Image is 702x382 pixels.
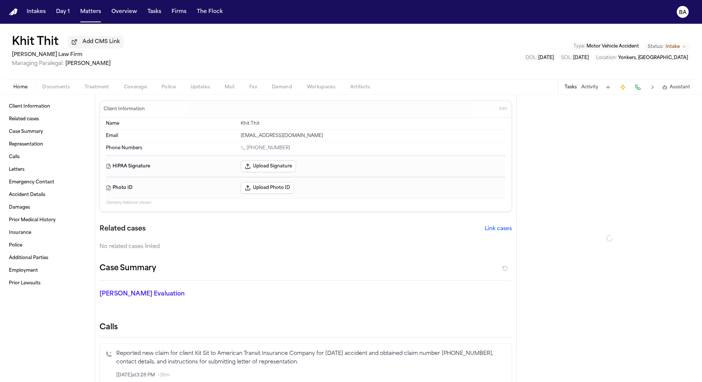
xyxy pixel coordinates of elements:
a: Calls [6,151,89,163]
button: Make a Call [633,82,643,92]
span: SOL : [561,56,572,60]
button: Change status from Intake [644,42,690,51]
button: Matters [77,5,104,19]
button: Overview [108,5,140,19]
span: Edit [499,107,507,112]
span: Phone Numbers [106,145,142,151]
a: Case Summary [6,126,89,138]
a: Prior Lawsuits [6,277,89,289]
span: Intake [666,44,680,50]
span: Updates [191,84,210,90]
a: Home [9,9,18,16]
h2: Case Summary [100,262,156,274]
span: Add CMS Link [82,38,120,46]
span: [PERSON_NAME] [65,61,111,66]
button: Day 1 [53,5,73,19]
span: DOL : [526,56,537,60]
h3: Client Information [102,106,146,112]
span: Fax [249,84,257,90]
span: [DATE] [573,56,589,60]
dt: Photo ID [106,182,236,194]
a: Additional Parties [6,252,89,264]
span: Home [13,84,27,90]
h2: [PERSON_NAME] Law Firm [12,50,124,59]
h1: Khit Thit [12,36,59,49]
span: Workspaces [307,84,335,90]
span: Demand [272,84,292,90]
button: Edit DOL: 2025-10-03 [523,54,556,62]
span: Status: [648,44,663,50]
a: Representation [6,138,89,150]
a: Letters [6,164,89,176]
span: Yonkers, [GEOGRAPHIC_DATA] [618,56,688,60]
button: Tasks [565,84,577,90]
span: Assistant [670,84,690,90]
button: The Flock [194,5,226,19]
button: Activity [581,84,598,90]
span: Artifacts [350,84,370,90]
a: Accident Details [6,189,89,201]
button: Edit [497,103,509,115]
div: No related cases linked [100,243,512,251]
span: • 36m [158,372,170,378]
span: Documents [42,84,70,90]
button: Edit Location: Yonkers, NY [594,54,690,62]
span: Type : [573,44,585,49]
p: [PERSON_NAME] Evaluation [100,290,231,298]
span: Location : [596,56,617,60]
button: Assistant [662,84,690,90]
h2: Related cases [100,224,146,234]
span: Mail [225,84,234,90]
dt: Email [106,133,236,139]
span: [DATE] [538,56,554,60]
button: Link cases [485,225,512,233]
a: Client Information [6,101,89,112]
button: Firms [169,5,189,19]
span: Managing Paralegal: [12,61,64,66]
span: [DATE] at 3:28 PM [116,372,155,378]
dt: HIPAA Signature [106,160,236,172]
button: Edit matter name [12,36,59,49]
button: Create Immediate Task [618,82,628,92]
img: Finch Logo [9,9,18,16]
button: Edit Type: Motor Vehicle Accident [571,43,641,50]
a: Related cases [6,113,89,125]
button: Intakes [24,5,49,19]
h2: Calls [100,322,512,333]
a: Prior Medical History [6,214,89,226]
span: Coverage [124,84,147,90]
div: [EMAIL_ADDRESS][DOMAIN_NAME] [241,133,506,139]
span: Police [162,84,176,90]
button: Add CMS Link [68,36,124,48]
button: Tasks [144,5,164,19]
a: Emergency Contact [6,176,89,188]
button: Upload Signature [241,160,296,172]
p: Reported new claim for client Kit Sit to American Transit Insurance Company for [DATE] accident a... [116,350,506,367]
a: Employment [6,265,89,277]
a: Damages [6,202,89,213]
span: Motor Vehicle Accident [586,44,639,49]
button: Edit SOL: 2028-10-03 [559,54,591,62]
p: 13 empty fields not shown. [106,200,506,206]
button: Add Task [603,82,613,92]
div: Khit Thit [241,121,506,127]
span: Treatment [85,84,109,90]
button: Upload Photo ID [241,182,294,194]
a: Police [6,239,89,251]
a: Call 1 (212) 470-3339 [241,145,290,151]
a: Insurance [6,227,89,239]
dt: Name [106,121,236,127]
